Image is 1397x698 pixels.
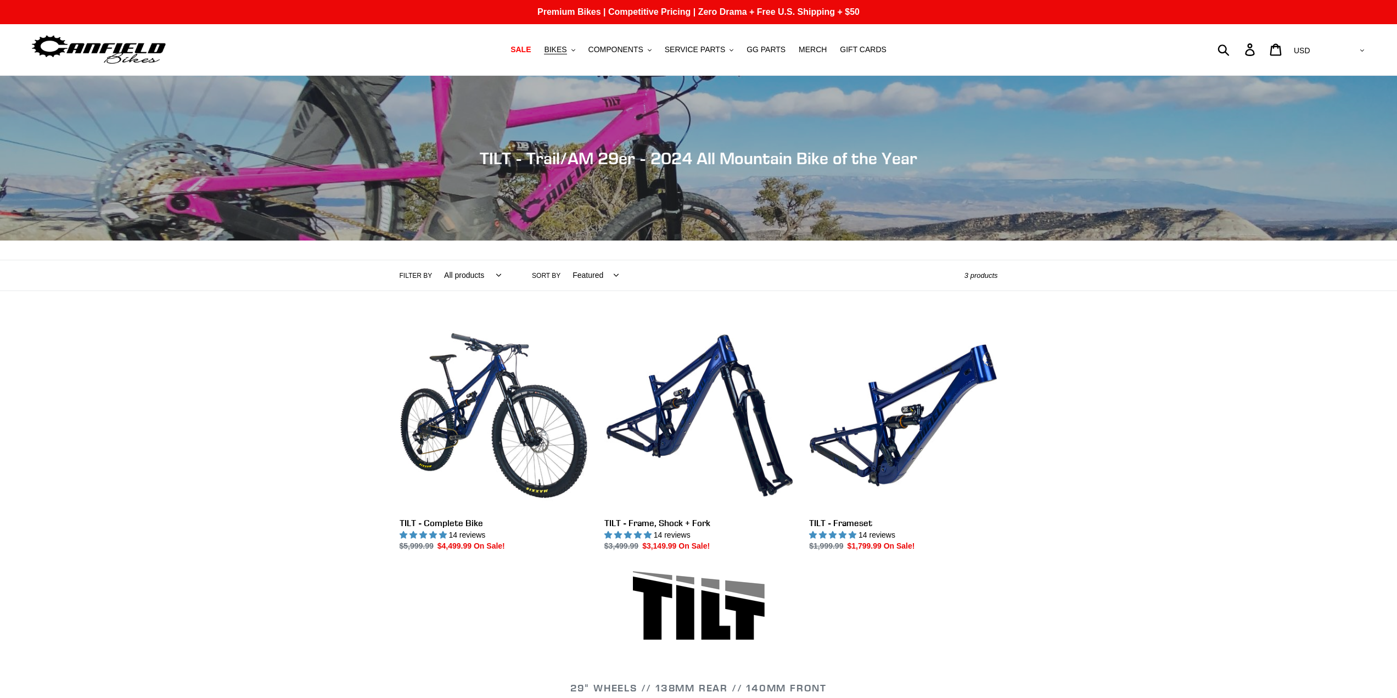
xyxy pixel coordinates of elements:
[741,42,791,57] a: GG PARTS
[400,271,433,281] label: Filter by
[588,45,643,54] span: COMPONENTS
[532,271,560,281] label: Sort by
[510,45,531,54] span: SALE
[583,42,657,57] button: COMPONENTS
[30,32,167,67] img: Canfield Bikes
[964,271,998,280] span: 3 products
[834,42,892,57] a: GIFT CARDS
[570,682,827,694] span: 29" WHEELS // 138mm REAR // 140mm FRONT
[840,45,887,54] span: GIFT CARDS
[538,42,580,57] button: BIKES
[665,45,725,54] span: SERVICE PARTS
[659,42,739,57] button: SERVICE PARTS
[799,45,827,54] span: MERCH
[480,148,917,168] span: TILT - Trail/AM 29er - 2024 All Mountain Bike of the Year
[747,45,786,54] span: GG PARTS
[793,42,832,57] a: MERCH
[505,42,536,57] a: SALE
[1224,37,1252,62] input: Search
[544,45,566,54] span: BIKES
